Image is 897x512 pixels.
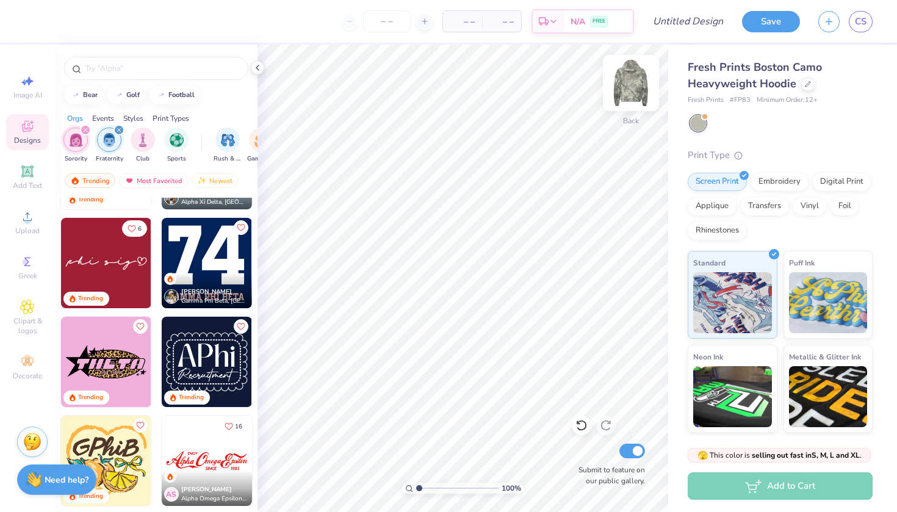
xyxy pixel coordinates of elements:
button: Like [219,418,248,434]
div: Transfers [740,197,789,215]
img: Newest.gif [197,176,207,185]
div: bear [83,92,98,98]
img: Avatar [164,289,179,304]
button: filter button [214,128,242,164]
span: 6 [138,226,142,232]
span: [PERSON_NAME] [181,287,232,296]
button: Like [133,418,148,433]
img: Sorority Image [69,133,83,147]
span: 100 % [502,483,521,494]
div: Rhinestones [688,222,747,240]
div: Events [92,113,114,124]
span: Rush & Bid [214,154,242,164]
span: Standard [693,256,726,269]
div: Styles [123,113,143,124]
button: Like [122,220,147,237]
img: ae6eadae-7987-4007-933d-277afceab5a3 [251,416,342,506]
label: Submit to feature on our public gallery. [572,464,645,486]
div: AS [164,487,179,502]
div: Vinyl [793,197,827,215]
img: Puff Ink [789,272,868,333]
img: Fraternity Image [103,133,116,147]
span: FREE [593,17,605,26]
div: Trending [179,393,204,402]
img: Game Day Image [254,133,268,147]
div: Print Types [153,113,189,124]
div: golf [126,92,140,98]
button: Like [234,220,248,235]
span: Metallic & Glitter Ink [789,350,861,363]
div: filter for Fraternity [96,128,123,164]
div: Foil [830,197,859,215]
img: 46ddd4ee-3546-47b6-94ac-7f62056c3ba0 [61,416,151,506]
span: Sorority [65,154,87,164]
span: Clipart & logos [6,316,49,336]
span: # FP83 [730,95,751,106]
div: filter for Rush & Bid [214,128,242,164]
div: Newest [192,173,238,188]
div: filter for Game Day [247,128,275,164]
div: Trending [78,492,103,501]
div: Digital Print [812,173,871,191]
span: CS [855,15,866,29]
button: filter button [131,128,155,164]
img: 6706ab82-3be2-4422-94ef-1d48412e6618 [162,218,252,308]
div: Back [623,115,639,126]
img: trend_line.gif [156,92,166,99]
span: 16 [235,424,242,430]
span: Neon Ink [693,350,723,363]
div: filter for Sorority [63,128,88,164]
img: Sports Image [170,133,184,147]
strong: selling out fast in S, M, L and XL [752,450,860,460]
div: Trending [78,393,103,402]
span: Designs [14,135,41,145]
img: 60533bc7-17ff-419c-b7c8-8ec183c81b9d [151,317,241,407]
span: Add Text [13,181,42,190]
input: Try "Alpha" [84,62,240,74]
div: Trending [65,173,115,188]
div: Most Favorited [119,173,188,188]
img: Metallic & Glitter Ink [789,366,868,427]
span: – – [489,15,514,28]
span: N/A [571,15,585,28]
span: Club [136,154,149,164]
span: Alpha Xi Delta, [GEOGRAPHIC_DATA] [181,198,247,207]
img: 95ef838a-a585-4c4d-af9c-d02604e6401c [251,317,342,407]
div: football [168,92,195,98]
img: Avatar [164,190,179,205]
div: Trending [78,195,103,204]
button: football [149,86,200,104]
button: filter button [164,128,189,164]
img: Rush & Bid Image [221,133,235,147]
span: Sports [167,154,186,164]
span: Game Day [247,154,275,164]
button: filter button [96,128,123,164]
span: Fraternity [96,154,123,164]
img: Standard [693,272,772,333]
button: filter button [247,128,275,164]
input: – – [363,10,411,32]
img: 514fb41f-798b-4dcb-b4a8-6cafddbd921f [61,218,151,308]
span: Image AI [13,90,42,100]
img: trend_line.gif [114,92,124,99]
img: Back [607,59,655,107]
div: Embroidery [751,173,809,191]
div: Applique [688,197,737,215]
span: Greek [18,271,37,281]
span: This color is . [697,450,862,461]
span: Decorate [13,371,42,381]
span: – – [450,15,475,28]
div: filter for Club [131,128,155,164]
a: CS [849,11,873,32]
div: filter for Sports [164,128,189,164]
div: Orgs [67,113,83,124]
button: bear [64,86,103,104]
div: Screen Print [688,173,747,191]
span: Gamma Phi Beta, [GEOGRAPHIC_DATA][US_STATE] [181,297,247,306]
img: trending.gif [70,176,80,185]
button: Like [133,319,148,334]
img: 31432bec-9d04-4367-a1bf-431e9e100e59 [162,317,252,407]
span: Fresh Prints [688,95,724,106]
span: Puff Ink [789,256,815,269]
span: Upload [15,226,40,236]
